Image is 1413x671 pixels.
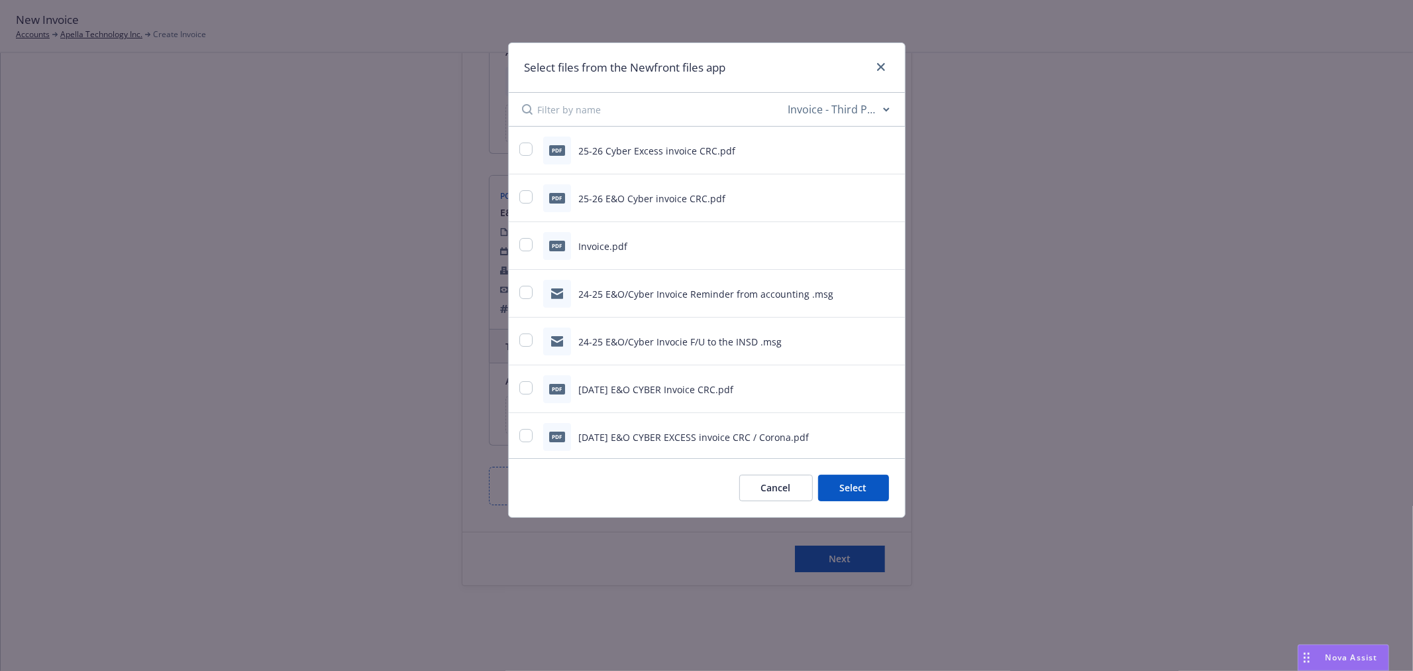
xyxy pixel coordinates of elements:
h1: Select files from the Newfront files app [525,59,726,76]
span: [DATE] E&O CYBER Invoice CRC.pdf [579,383,734,396]
button: preview file [882,381,894,397]
span: 24-25 E&O/Cyber Invocie F/U to the INSD .msg [579,335,782,348]
span: pdf [549,193,565,203]
span: [DATE] E&O CYBER EXCESS invoice CRC / Corona.pdf [579,431,810,444]
span: pdf [549,384,565,394]
div: Drag to move [1298,645,1315,670]
button: preview file [882,143,894,158]
button: preview file [882,334,894,349]
svg: Search [522,104,533,115]
button: download file [861,238,872,254]
span: pdf [549,145,565,155]
span: pdf [549,241,565,251]
span: 25-26 E&O Cyber invoice CRC.pdf [579,192,726,205]
button: download file [861,286,872,302]
input: Filter by name [538,93,786,126]
span: 24-25 E&O/Cyber Invoice Reminder from accounting .msg [579,288,834,300]
button: preview file [882,190,894,206]
span: Nova Assist [1326,652,1378,663]
button: preview file [882,429,894,445]
button: download file [861,190,872,206]
span: Invoice.pdf [579,240,628,253]
button: download file [861,381,872,397]
span: 25-26 Cyber Excess invoice CRC.pdf [579,145,736,157]
button: preview file [882,238,894,254]
button: Cancel [739,475,813,501]
button: Nova Assist [1298,644,1389,671]
button: Select [818,475,889,501]
button: download file [861,334,872,349]
button: download file [861,429,872,445]
a: close [873,59,889,75]
button: download file [861,143,872,158]
button: preview file [882,286,894,302]
span: pdf [549,432,565,442]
